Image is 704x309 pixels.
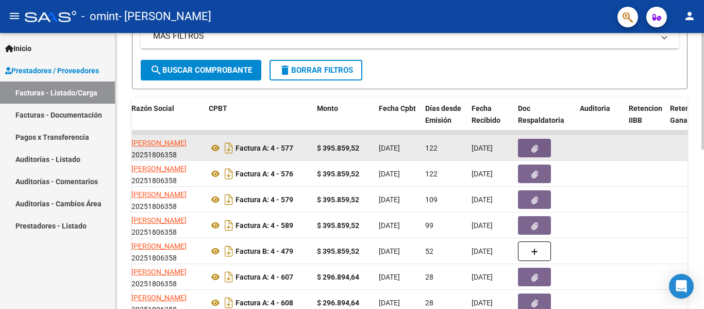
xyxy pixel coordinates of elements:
[317,104,338,112] span: Monto
[317,273,359,281] strong: $ 296.894,64
[625,97,666,143] datatable-header-cell: Retencion IIBB
[131,190,187,199] span: [PERSON_NAME]
[279,66,353,75] span: Borrar Filtros
[236,196,293,204] strong: Factura A: 4 - 579
[131,242,187,250] span: [PERSON_NAME]
[222,166,236,182] i: Descargar documento
[425,273,433,281] span: 28
[421,97,467,143] datatable-header-cell: Días desde Emisión
[375,97,421,143] datatable-header-cell: Fecha Cpbt
[131,104,174,112] span: Razón Social
[131,215,200,236] div: 20251806358
[270,60,362,80] button: Borrar Filtros
[425,299,433,307] span: 28
[5,43,31,54] span: Inicio
[119,5,211,28] span: - [PERSON_NAME]
[425,196,438,204] span: 109
[222,191,236,208] i: Descargar documento
[279,64,291,76] mat-icon: delete
[8,10,21,22] mat-icon: menu
[153,30,654,42] mat-panel-title: MAS FILTROS
[317,196,359,204] strong: $ 395.859,52
[5,65,99,76] span: Prestadores / Proveedores
[425,144,438,152] span: 122
[236,247,293,255] strong: Factura B: 4 - 479
[150,66,252,75] span: Buscar Comprobante
[379,221,400,230] span: [DATE]
[629,104,662,124] span: Retencion IIBB
[379,170,400,178] span: [DATE]
[150,64,162,76] mat-icon: search
[81,5,119,28] span: - omint
[222,140,236,156] i: Descargar documento
[236,221,293,230] strong: Factura A: 4 - 589
[518,104,564,124] span: Doc Respaldatoria
[379,104,416,112] span: Fecha Cpbt
[313,97,375,143] datatable-header-cell: Monto
[317,170,359,178] strong: $ 395.859,52
[425,247,433,255] span: 52
[472,221,493,230] span: [DATE]
[379,144,400,152] span: [DATE]
[425,170,438,178] span: 122
[131,240,200,262] div: 20251806358
[379,247,400,255] span: [DATE]
[472,299,493,307] span: [DATE]
[472,144,493,152] span: [DATE]
[222,217,236,234] i: Descargar documento
[236,299,293,307] strong: Factura A: 4 - 608
[131,216,187,224] span: [PERSON_NAME]
[131,294,187,302] span: [PERSON_NAME]
[425,104,461,124] span: Días desde Emisión
[131,165,187,173] span: [PERSON_NAME]
[379,196,400,204] span: [DATE]
[205,97,313,143] datatable-header-cell: CPBT
[472,273,493,281] span: [DATE]
[222,269,236,285] i: Descargar documento
[472,104,500,124] span: Fecha Recibido
[131,163,200,185] div: 20251806358
[317,299,359,307] strong: $ 296.894,64
[317,221,359,230] strong: $ 395.859,52
[425,221,433,230] span: 99
[669,274,694,299] div: Open Intercom Messenger
[317,247,359,255] strong: $ 395.859,52
[131,189,200,210] div: 20251806358
[472,196,493,204] span: [DATE]
[141,60,261,80] button: Buscar Comprobante
[472,170,493,178] span: [DATE]
[379,299,400,307] span: [DATE]
[514,97,576,143] datatable-header-cell: Doc Respaldatoria
[236,170,293,178] strong: Factura A: 4 - 576
[472,247,493,255] span: [DATE]
[131,266,200,288] div: 20251806358
[379,273,400,281] span: [DATE]
[683,10,696,22] mat-icon: person
[127,97,205,143] datatable-header-cell: Razón Social
[131,268,187,276] span: [PERSON_NAME]
[141,24,679,48] mat-expansion-panel-header: MAS FILTROS
[131,137,200,159] div: 20251806358
[467,97,514,143] datatable-header-cell: Fecha Recibido
[236,144,293,152] strong: Factura A: 4 - 577
[131,139,187,147] span: [PERSON_NAME]
[236,273,293,281] strong: Factura A: 4 - 607
[209,104,227,112] span: CPBT
[222,243,236,259] i: Descargar documento
[576,97,625,143] datatable-header-cell: Auditoria
[317,144,359,152] strong: $ 395.859,52
[580,104,610,112] span: Auditoria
